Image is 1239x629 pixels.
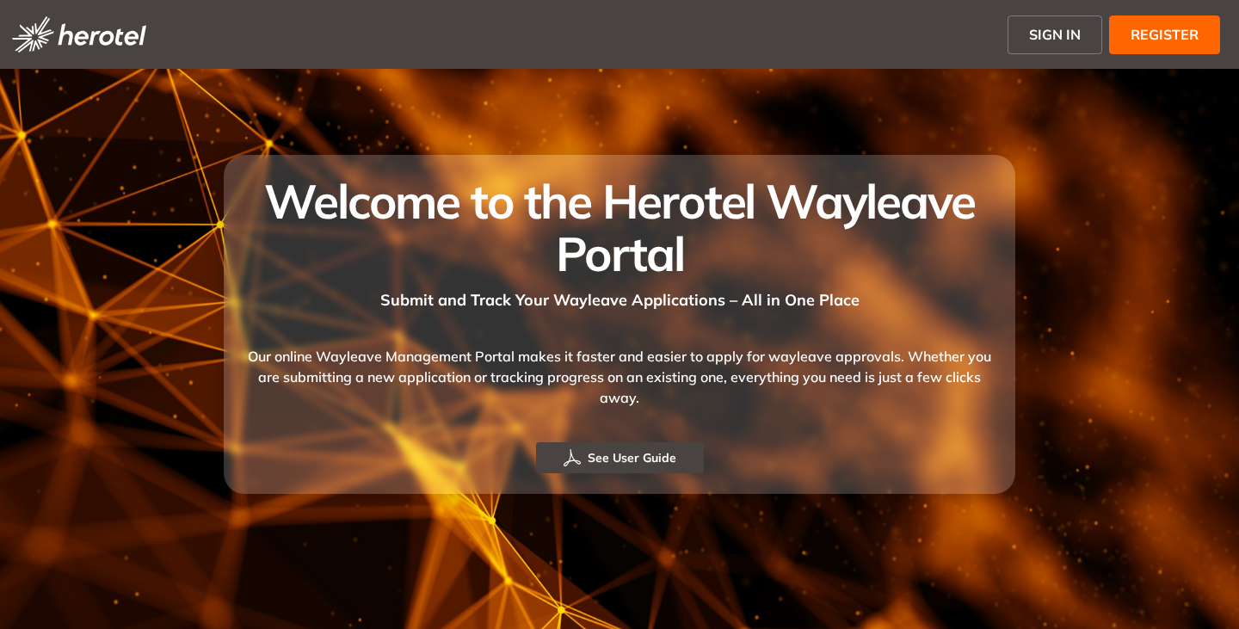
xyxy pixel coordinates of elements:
img: logo [12,16,146,52]
button: REGISTER [1109,15,1220,54]
div: Our online Wayleave Management Portal makes it faster and easier to apply for wayleave approvals.... [244,311,995,442]
span: REGISTER [1131,24,1199,45]
button: See User Guide [536,442,704,473]
span: See User Guide [588,448,676,467]
button: SIGN IN [1008,15,1102,54]
div: Submit and Track Your Wayleave Applications – All in One Place [244,280,995,311]
span: SIGN IN [1029,24,1081,45]
span: Welcome to the Herotel Wayleave Portal [264,171,974,283]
